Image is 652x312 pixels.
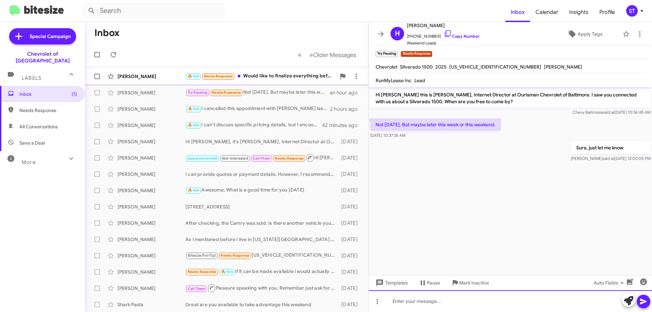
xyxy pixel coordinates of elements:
a: Inbox [505,2,530,22]
div: [DATE] [338,301,363,308]
button: Next [305,48,360,62]
span: Templates [374,277,408,289]
span: Profile [594,2,620,22]
span: said at [602,156,614,161]
span: Needs Response [204,74,233,78]
span: 🔥 Hot [188,74,199,78]
span: Pause [427,277,440,289]
div: [PERSON_NAME] [117,171,185,178]
div: [PERSON_NAME] [117,187,185,194]
div: an hour ago [330,89,363,96]
span: [PERSON_NAME] [407,21,479,30]
div: Would like to finalize everything before I come by. [185,72,336,80]
span: said at [603,110,615,115]
small: Try Pausing [376,51,398,57]
div: [PERSON_NAME] [117,122,185,129]
span: H [395,28,400,39]
div: 42 minutes ago [322,122,363,129]
h1: Inbox [94,27,120,38]
span: Chevy Baltimore [DATE] 10:36:48 AM [573,110,651,115]
div: [PERSON_NAME] [117,89,185,96]
nav: Page navigation example [294,48,360,62]
div: [DATE] [338,285,363,292]
span: Mark Inactive [459,277,489,289]
button: Templates [369,277,413,289]
p: Hi [PERSON_NAME] this is [PERSON_NAME], Internet Director at Ourisman Chevrolet of Baltimore. I s... [370,89,651,108]
div: [PERSON_NAME] [117,285,185,292]
button: Pause [413,277,446,289]
span: Inbox [19,91,77,97]
span: Needs Response [275,156,304,161]
div: 2 hours ago [330,106,363,112]
span: Auto Fields [594,277,626,289]
div: Pleasure speaking with you. Remember just ask for [PERSON_NAME] when you arrive. [185,284,338,292]
input: Search [82,3,225,19]
div: Hi [PERSON_NAME], did you try calling me? Do you have any updates? [185,153,338,162]
span: Call Them [253,156,270,161]
span: Needs Response [212,90,241,95]
span: (1) [72,91,77,97]
span: 🔥 Hot [188,188,199,192]
div: [STREET_ADDRESS] [185,203,338,210]
div: [PERSON_NAME] [117,269,185,275]
span: 🔥 Hot [188,107,199,111]
span: [PERSON_NAME] [544,64,582,70]
button: ST [620,5,645,17]
div: ST [626,5,638,17]
span: 2025 [435,64,447,70]
span: Insights [564,2,594,22]
div: [PERSON_NAME] [117,106,185,112]
div: I can't discuss specific pricing details, but I encourage you to visit our dealership to explore ... [185,121,322,129]
a: Calendar [530,2,564,22]
span: [PHONE_NUMBER] [407,30,479,40]
span: All Conversations [19,123,58,130]
span: Not-Interested [222,156,248,161]
span: RunMyLease Inc [376,77,412,84]
span: Call Them [188,287,205,291]
span: Labels [22,75,41,81]
span: [DATE] 10:37:35 AM [370,133,405,138]
div: [PERSON_NAME] [117,154,185,161]
div: Awesome, What is a good time for you [DATE] [185,186,338,194]
span: Apply Tags [578,28,602,40]
span: Appointment Set [188,156,218,161]
div: Shark Pasta [117,301,185,308]
div: [DATE] [338,138,363,145]
div: [PERSON_NAME] [117,236,185,243]
span: Weekend Leads [407,40,479,47]
div: [PERSON_NAME] [117,203,185,210]
span: Try Pausing [188,90,207,95]
div: I can provide quotes or payment details. However, I recommend visiting the dealership to discuss ... [185,171,338,178]
span: « [298,51,302,59]
span: Chevrolet [376,64,397,70]
button: Auto Fields [588,277,632,289]
p: Not [DATE]. But maybe later this week or this weekend. [370,118,501,131]
div: [PERSON_NAME] [117,138,185,145]
div: [DATE] [338,220,363,226]
p: Sure, just let me know [571,142,651,154]
div: Hi [PERSON_NAME], it's [PERSON_NAME], Internet Director at Ourisman Chevrolet of Baltimore. Just ... [185,138,338,145]
span: Silverado 1500 [400,64,433,70]
div: [PERSON_NAME] [117,73,185,80]
span: More [22,159,36,165]
button: Mark Inactive [446,277,494,289]
div: If it can be made available i would actually prefer that [185,268,338,276]
div: Not [DATE]. But maybe later this week or this weekend. [185,89,330,96]
div: [PERSON_NAME] [117,252,185,259]
span: 🔥 Hot [188,123,199,127]
span: [US_VEHICLE_IDENTIFICATION_NUMBER] [449,64,541,70]
div: I cancelled this appointment with [PERSON_NAME] last week because y'all don't have what I'm looki... [185,105,330,113]
span: Save a Deal [19,140,45,146]
span: Needs Response [19,107,77,114]
span: » [309,51,313,59]
div: [DATE] [338,187,363,194]
span: 🔥 Hot [221,270,233,274]
span: Bitesize Pro-Tip! [188,253,216,258]
span: Older Messages [313,51,356,59]
span: Needs Response [188,270,217,274]
a: Special Campaign [9,28,76,44]
small: Needs Response [401,51,432,57]
div: Great are you available to take advantage this weekend [185,301,338,308]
